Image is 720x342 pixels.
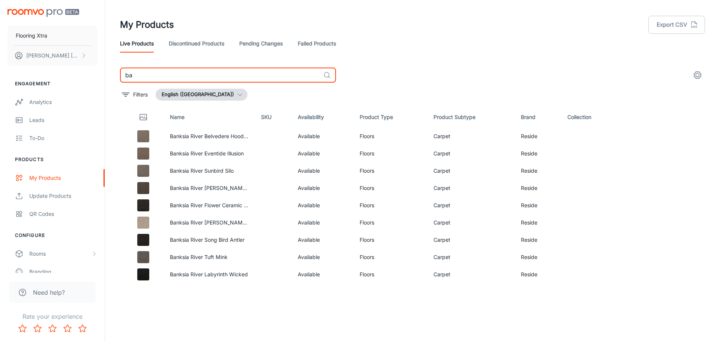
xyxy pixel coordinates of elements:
[354,249,427,266] td: Floors
[354,145,427,162] td: Floors
[30,321,45,336] button: Rate 2 star
[515,179,561,197] td: Reside
[515,249,561,266] td: Reside
[170,184,249,192] p: Banksia River [PERSON_NAME] Light [PERSON_NAME]
[298,35,336,53] a: Failed Products
[354,197,427,214] td: Floors
[292,231,354,249] td: Available
[169,35,224,53] a: Discontinued Products
[354,128,427,145] td: Floors
[292,197,354,214] td: Available
[170,270,249,279] p: Banksia River Labyrinth Wicked
[239,35,283,53] a: Pending Changes
[164,107,255,128] th: Name
[515,197,561,214] td: Reside
[170,253,249,261] p: Banksia River Tuft Mink
[45,321,60,336] button: Rate 3 star
[170,149,249,158] p: Banksia River Eventide Illusion
[7,26,97,45] button: Flooring Xtra
[29,268,97,276] div: Branding
[29,250,91,258] div: Rooms
[292,266,354,283] td: Available
[292,214,354,231] td: Available
[292,107,354,128] th: Availability
[648,16,705,34] button: Export CSV
[427,197,515,214] td: Carpet
[170,201,249,209] p: Banksia River Flower Ceramic Dust
[6,312,99,321] p: Rate your experience
[354,266,427,283] td: Floors
[7,9,79,17] img: Roomvo PRO Beta
[354,162,427,179] td: Floors
[515,107,561,128] th: Brand
[120,89,150,101] button: filter
[354,179,427,197] td: Floors
[515,145,561,162] td: Reside
[427,214,515,231] td: Carpet
[427,107,515,128] th: Product Subtype
[292,162,354,179] td: Available
[354,231,427,249] td: Floors
[515,214,561,231] td: Reside
[170,167,249,175] p: Banksia River Sunbird Silo
[120,68,320,83] input: Search
[255,107,291,128] th: SKU
[690,68,705,83] button: settings
[292,249,354,266] td: Available
[29,98,97,106] div: Analytics
[515,231,561,249] td: Reside
[427,128,515,145] td: Carpet
[33,288,65,297] span: Need help?
[29,210,97,218] div: QR Codes
[29,116,97,124] div: Leads
[292,145,354,162] td: Available
[133,90,148,99] p: Filters
[427,145,515,162] td: Carpet
[139,113,148,122] svg: Thumbnail
[15,321,30,336] button: Rate 1 star
[29,192,97,200] div: Update Products
[515,128,561,145] td: Reside
[16,32,47,40] p: Flooring Xtra
[427,249,515,266] td: Carpet
[427,179,515,197] td: Carpet
[427,162,515,179] td: Carpet
[292,128,354,145] td: Available
[427,266,515,283] td: Carpet
[170,236,249,244] p: Banksia River Song Bird Antler
[7,46,97,65] button: [PERSON_NAME] [PERSON_NAME]
[561,107,625,128] th: Collection
[29,134,97,142] div: To-do
[170,218,249,227] p: Banksia River [PERSON_NAME] Beige
[515,266,561,283] td: Reside
[427,231,515,249] td: Carpet
[120,18,174,32] h1: My Products
[515,162,561,179] td: Reside
[156,89,247,101] button: English ([GEOGRAPHIC_DATA])
[354,214,427,231] td: Floors
[292,179,354,197] td: Available
[26,51,79,60] p: [PERSON_NAME] [PERSON_NAME]
[60,321,75,336] button: Rate 4 star
[75,321,90,336] button: Rate 5 star
[120,35,154,53] a: Live Products
[29,174,97,182] div: My Products
[170,132,249,140] p: Banksia River Belvedere Hoodwink
[354,107,427,128] th: Product Type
